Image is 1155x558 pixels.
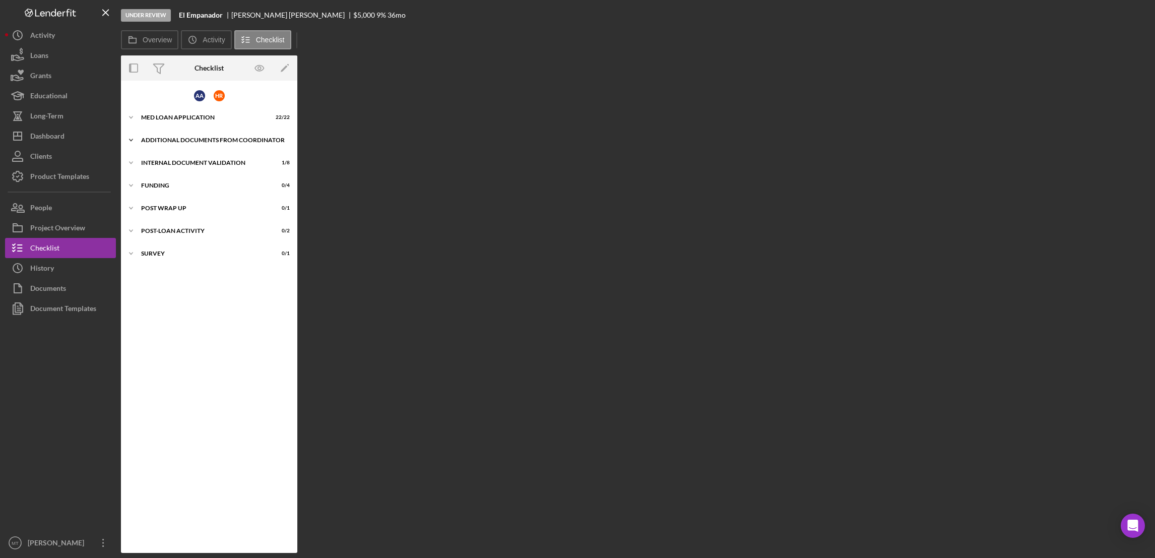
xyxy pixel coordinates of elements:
[141,114,265,120] div: MED Loan Application
[203,36,225,44] label: Activity
[141,182,265,189] div: Funding
[5,258,116,278] button: History
[30,298,96,321] div: Document Templates
[30,86,68,108] div: Educational
[5,86,116,106] button: Educational
[5,238,116,258] button: Checklist
[353,11,375,19] span: $5,000
[5,278,116,298] button: Documents
[5,66,116,86] button: Grants
[272,205,290,211] div: 0 / 1
[388,11,406,19] div: 36 mo
[141,228,265,234] div: Post-Loan Activity
[141,205,265,211] div: Post Wrap Up
[5,25,116,45] button: Activity
[272,251,290,257] div: 0 / 1
[181,30,231,49] button: Activity
[5,45,116,66] button: Loans
[231,11,353,19] div: [PERSON_NAME] [PERSON_NAME]
[30,106,63,129] div: Long-Term
[30,146,52,169] div: Clients
[1121,514,1145,538] div: Open Intercom Messenger
[30,66,51,88] div: Grants
[5,533,116,553] button: MT[PERSON_NAME]
[25,533,91,555] div: [PERSON_NAME]
[179,11,223,19] b: El Empanador
[30,198,52,220] div: People
[30,218,85,240] div: Project Overview
[30,126,65,149] div: Dashboard
[272,182,290,189] div: 0 / 4
[272,228,290,234] div: 0 / 2
[376,11,386,19] div: 9 %
[121,9,171,22] div: Under Review
[30,258,54,281] div: History
[30,25,55,48] div: Activity
[30,238,59,261] div: Checklist
[30,278,66,301] div: Documents
[141,137,285,143] div: Additional Documents from Coordinator
[30,166,89,189] div: Product Templates
[141,160,265,166] div: Internal Document Validation
[5,126,116,146] button: Dashboard
[141,251,265,257] div: Survey
[5,146,116,166] button: Clients
[5,218,116,238] button: Project Overview
[256,36,285,44] label: Checklist
[143,36,172,44] label: Overview
[30,45,48,68] div: Loans
[195,64,224,72] div: Checklist
[5,166,116,187] button: Product Templates
[12,540,19,546] text: MT
[214,90,225,101] div: H R
[234,30,291,49] button: Checklist
[272,160,290,166] div: 1 / 8
[121,30,178,49] button: Overview
[5,106,116,126] button: Long-Term
[5,198,116,218] button: People
[5,298,116,319] button: Document Templates
[272,114,290,120] div: 22 / 22
[194,90,205,101] div: A A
